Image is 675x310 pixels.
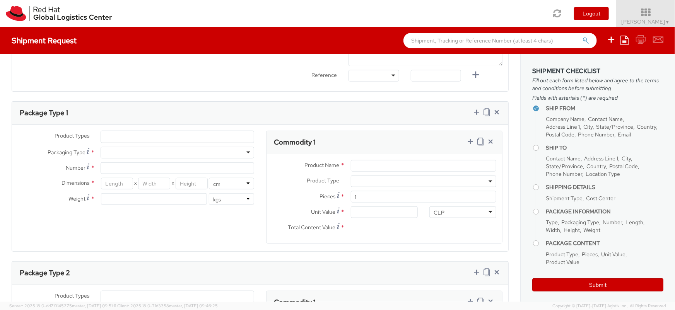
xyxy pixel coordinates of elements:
span: Pieces [582,251,598,258]
span: Location Type [586,170,620,177]
span: City [583,123,593,130]
h3: Commodity 1 [274,298,316,306]
h3: Commodity 1 [274,138,316,146]
span: State/Province [596,123,633,130]
span: Country [586,163,606,170]
span: Phone Number [578,131,614,138]
span: X [133,178,138,189]
span: Unit Value [311,208,336,215]
span: Country [637,123,656,130]
span: Cost Center [586,195,615,202]
span: master, [DATE] 09:51:11 [72,303,116,308]
span: Height [564,227,580,233]
span: Email [618,131,631,138]
span: Reference [311,72,337,78]
span: Width [546,227,560,233]
span: X [170,178,176,189]
span: Product Types [55,292,89,299]
input: Length [101,178,133,189]
span: Fill out each form listed below and agree to the terms and conditions before submitting [532,77,663,92]
span: Dimensions [62,179,89,186]
span: Product Name [305,162,340,169]
span: master, [DATE] 09:46:25 [169,303,218,308]
h3: Package Type 1 [20,109,68,117]
button: Submit [532,278,663,291]
span: Fields with asterisks (*) are required [532,94,663,102]
span: [PERSON_NAME] [622,18,670,25]
span: Length [625,219,643,226]
input: Width [138,178,170,189]
span: Total Content Value [288,224,336,231]
span: Packaging Type [48,149,85,156]
span: Phone Number [546,170,582,177]
span: Type [546,219,558,226]
span: Address Line 1 [584,155,618,162]
span: Shipment Type [546,195,583,202]
span: Contact Name [546,155,581,162]
span: Product Type [307,177,340,184]
h4: Package Content [546,240,663,246]
span: Number [66,164,85,171]
span: Unit Value [601,251,625,258]
input: Shipment, Tracking or Reference Number (at least 4 chars) [403,33,597,48]
button: Logout [574,7,609,20]
span: Packaging Type [561,219,599,226]
span: Client: 2025.18.0-71d3358 [117,303,218,308]
span: Product Types [55,132,89,139]
img: rh-logistics-00dfa346123c4ec078e1.svg [6,6,112,21]
span: Weight [583,227,600,233]
h4: Ship From [546,106,663,111]
span: Copyright © [DATE]-[DATE] Agistix Inc., All Rights Reserved [552,303,666,309]
span: Postal Code [609,163,638,170]
span: Address Line 1 [546,123,580,130]
span: Company Name [546,116,584,123]
span: Server: 2025.18.0-dd719145275 [9,303,116,308]
h4: Package Information [546,209,663,215]
h4: Shipping Details [546,184,663,190]
span: Postal Code [546,131,574,138]
h3: Shipment Checklist [532,68,663,75]
span: Product Value [546,259,579,266]
h4: Ship To [546,145,663,151]
span: Pieces [320,193,336,200]
div: CLP [434,209,444,216]
span: Product Type [546,251,578,258]
span: State/Province [546,163,583,170]
span: Contact Name [588,116,623,123]
span: Weight [68,195,85,202]
h3: Package Type 2 [20,269,70,277]
span: ▼ [665,19,670,25]
span: Number [603,219,622,226]
input: Height [176,178,208,189]
h4: Shipment Request [12,36,77,45]
span: City [622,155,631,162]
